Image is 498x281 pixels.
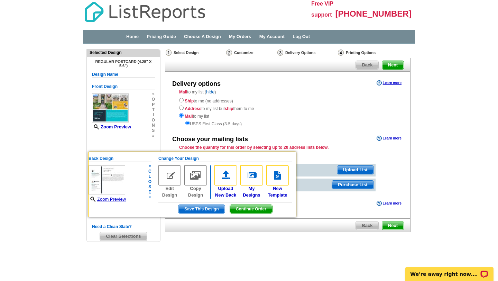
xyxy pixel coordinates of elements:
a: Zoom Preview [92,124,131,129]
span: n [152,123,155,128]
img: edit-design-no.gif [158,165,181,185]
strong: Mail [185,114,193,119]
img: Printing Options & Summary [338,49,344,56]
span: o [152,97,155,102]
span: » [152,133,155,138]
div: to my list ( ) [165,89,410,127]
div: Choose your mailing lists [172,135,248,144]
div: to me (no addresses) to my list but them to me to my list [179,97,396,127]
div: Select Design [165,49,225,58]
span: Upload List [337,166,373,174]
a: Edit Design [158,165,181,198]
a: Learn more [377,201,402,206]
a: Choose A Design [184,34,221,39]
a: UploadNew Back [214,165,237,198]
img: Delivery Options [277,49,283,56]
a: Learn more [377,136,402,141]
a: NewTemplate [266,165,289,198]
span: Back [356,221,378,230]
strong: Mail [179,90,187,94]
a: My Orders [229,34,251,39]
div: Delivery Options [277,49,337,58]
a: Home [126,34,139,39]
span: o [148,179,151,184]
img: upload-front.gif [214,165,237,185]
strong: Address [185,106,201,111]
span: s [152,128,155,133]
h4: Regular Postcard (4.25" x 5.6") [92,60,155,68]
img: my-designs.gif [240,165,263,185]
strong: Ship [185,99,194,103]
span: l [148,174,151,179]
span: i [152,112,155,118]
a: MyDesigns [240,165,263,198]
span: Next [382,221,404,230]
img: Customize [226,49,232,56]
span: c [148,169,151,174]
h5: Back Design [89,155,151,162]
button: Continue Order [230,205,273,214]
a: Copy Design [184,165,207,198]
a: Zoom Preview [89,197,126,202]
span: t [152,107,155,112]
a: Back [356,221,379,230]
span: p [152,102,155,107]
span: Clear Selections [100,232,147,241]
img: Select Design [166,49,172,56]
span: s [148,184,151,190]
span: » [152,92,155,97]
div: Selected Design [87,49,160,56]
div: Printing Options [337,49,399,56]
h5: Front Design [92,83,155,90]
strong: Choose the quantity for this order by selecting up to 20 address lists below. [179,145,329,150]
span: Purchase List [332,181,373,189]
a: Back [356,61,379,70]
iframe: LiveChat chat widget [401,259,498,281]
span: Continue Order [230,205,272,213]
strong: ship [225,106,233,111]
span: Back [356,61,378,69]
img: small-thumb.jpg [92,93,129,123]
span: Save This Design [178,205,224,213]
a: Log Out [293,34,310,39]
h5: Change Your Design [158,155,292,162]
a: Pricing Guide [147,34,176,39]
span: Next [382,61,404,69]
button: Save This Design [178,205,225,214]
span: [PHONE_NUMBER] [335,9,412,18]
span: e [148,190,151,195]
div: Delivery options [172,80,221,89]
img: copy-design-no.gif [184,165,207,185]
div: USPS First Class (3-5 days) [179,119,396,127]
h5: Need a Clean Slate? [92,224,155,230]
h5: Design Name [92,71,155,78]
span: Free VIP support [311,1,333,18]
div: The minimum quantity for Regular Postcard (4.25" x 5.6")is 1. [165,144,410,157]
a: My Account [259,34,285,39]
a: hide [206,89,215,94]
span: « [148,164,151,169]
a: Learn more [377,80,402,86]
span: o [152,118,155,123]
img: new-template.gif [266,165,289,185]
div: Customize [225,49,277,56]
img: small-thumb.jpg [89,165,125,194]
span: « [148,195,151,200]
